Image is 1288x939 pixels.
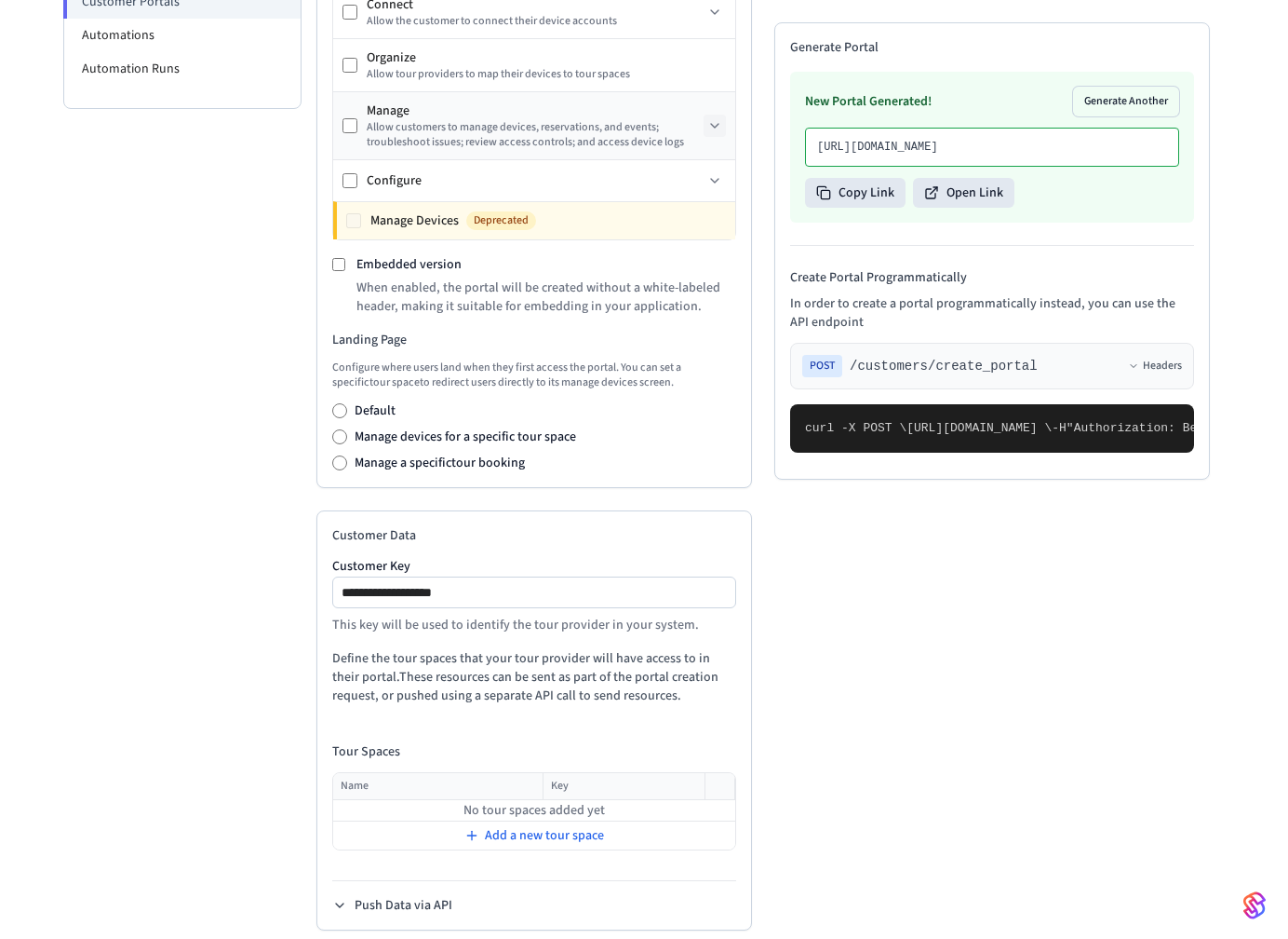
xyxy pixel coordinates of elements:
[543,773,704,800] th: Key
[64,52,301,86] li: Automation Runs
[805,421,906,435] span: curl -X POST \
[790,268,1194,287] h4: Create Portal Programmatically
[333,800,735,822] td: No tour spaces added yet
[466,211,536,230] span: Deprecated
[906,421,1052,435] span: [URL][DOMAIN_NAME] \
[367,120,704,150] div: Allow customers to manage devices, reservations, and events; troubleshoot issues; review access c...
[332,896,452,915] button: Push Data via API
[805,178,906,208] button: Copy Link
[367,67,726,82] div: Allow tour providers to map their devices to tour spaces
[356,279,736,316] p: When enabled, the portal will be created without a white-labeled header, making it suitable for e...
[370,211,726,230] div: Manage Devices
[355,401,396,420] label: Default
[790,38,1194,57] h2: Generate Portal
[850,357,1038,375] span: /customers/create_portal
[332,742,736,761] h4: Tour Spaces
[355,454,525,472] label: Manage a specific tour booking
[355,428,576,446] label: Manage devices for a specific tour space
[1052,421,1067,435] span: -H
[332,526,736,545] h2: Customer Data
[367,48,726,67] div: Organize
[367,102,704,120] div: Manage
[367,171,704,190] div: Configure
[913,178,1014,208] button: Open Link
[1128,359,1182,374] button: Headers
[333,773,543,800] th: Name
[332,649,736,705] p: Define the tour spaces that your tour provider will have access to in their portal. These resourc...
[1073,87,1179,116] button: Generate Another
[790,294,1194,332] p: In order to create a portal programmatically instead, you can use the API endpoint
[356,255,462,274] label: Embedded version
[332,560,736,573] label: Customer Key
[1243,891,1266,920] img: SeamLogoGradient.69752ec5.svg
[332,331,736,349] h3: Landing Page
[332,616,736,634] p: This key will be used to identify the tour provider in your system.
[367,14,704,29] div: Allow the customer to connect their device accounts
[332,361,736,390] p: Configure where users land when they first access the portal. You can set a specific tour space t...
[802,355,842,377] span: POST
[817,140,1167,155] p: [URL][DOMAIN_NAME]
[64,19,301,52] li: Automations
[485,826,604,845] span: Add a new tour space
[805,92,932,111] h3: New Portal Generated!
